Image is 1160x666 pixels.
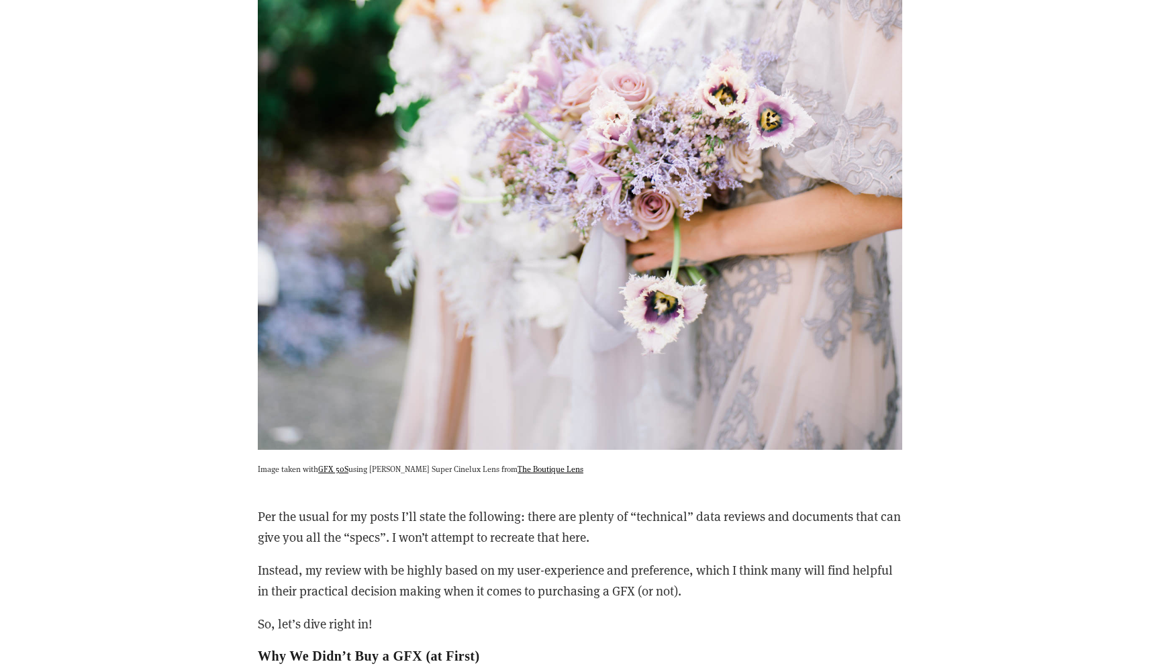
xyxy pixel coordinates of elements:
[258,560,902,601] p: Instead, my review with be highly based on my user-experience and preference, which I think many ...
[518,463,583,474] a: The Boutique Lens
[318,463,348,474] a: GFX 50S
[258,614,902,634] p: So, let’s dive right in!
[258,506,902,547] p: Per the usual for my posts I’ll state the following: there are plenty of “technical” data reviews...
[258,649,479,663] strong: Why We Didn’t Buy a GFX (at First)
[258,462,902,475] p: Image taken with using [PERSON_NAME] Super Cinelux Lens from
